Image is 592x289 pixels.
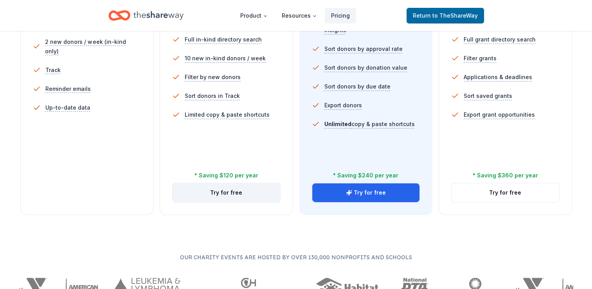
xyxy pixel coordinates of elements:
[185,54,266,63] span: 10 new in-kind donors / week
[234,6,356,25] nav: Main
[324,101,362,110] span: Export donors
[234,8,274,23] button: Product
[275,8,323,23] button: Resources
[464,91,512,101] span: Sort saved grants
[45,84,91,94] span: Reminder emails
[324,121,415,127] span: copy & paste shortcuts
[324,121,351,127] span: Unlimited
[173,183,280,202] button: Try for free
[312,183,420,202] button: Try for free
[45,65,61,75] span: Track
[324,82,390,91] span: Sort donors by due date
[185,72,241,82] span: Filter by new donors
[464,35,536,44] span: Full grant directory search
[464,110,535,119] span: Export grant opportunities
[464,72,532,82] span: Applications & deadlines
[413,11,478,20] span: Return
[333,171,398,180] div: * Saving $240 per year
[45,103,90,112] span: Up-to-date data
[464,54,497,63] span: Filter grants
[19,253,573,262] p: Our charity events are hosted by over 130,000 nonprofits and schools
[452,183,559,202] button: Try for free
[407,8,484,23] a: Returnto TheShareWay
[324,44,403,54] span: Sort donors by approval rate
[108,6,184,25] a: Home
[194,171,258,180] div: * Saving $120 per year
[45,37,141,56] span: 2 new donors / week (in-kind only)
[185,110,270,119] span: Limited copy & paste shortcuts
[325,8,356,23] a: Pricing
[324,63,407,72] span: Sort donors by donation value
[473,171,538,180] div: * Saving $360 per year
[185,35,262,44] span: Full in-kind directory search
[185,91,240,101] span: Sort donors in Track
[432,12,478,19] span: to TheShareWay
